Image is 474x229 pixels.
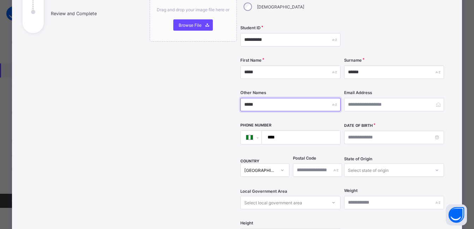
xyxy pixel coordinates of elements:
label: [DEMOGRAPHIC_DATA] [257,4,304,10]
label: Phone Number [240,123,271,128]
div: Select local government area [244,196,302,209]
span: State of Origin [344,156,372,161]
label: Weight [344,188,358,193]
label: Email Address [344,90,372,95]
label: Other Names [240,90,266,95]
label: Date of Birth [344,123,373,128]
span: COUNTRY [240,159,259,163]
label: Height [240,221,253,225]
span: Drag and drop your image file here or [157,7,229,12]
div: [GEOGRAPHIC_DATA] [244,168,276,173]
span: Browse File [179,23,202,28]
label: Student ID [240,25,260,30]
button: Open asap [446,204,467,225]
span: Local Government Area [240,189,287,194]
label: Surname [344,58,362,63]
div: Select state of origin [348,163,389,177]
label: Postal Code [293,156,316,161]
label: First Name [240,58,262,63]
